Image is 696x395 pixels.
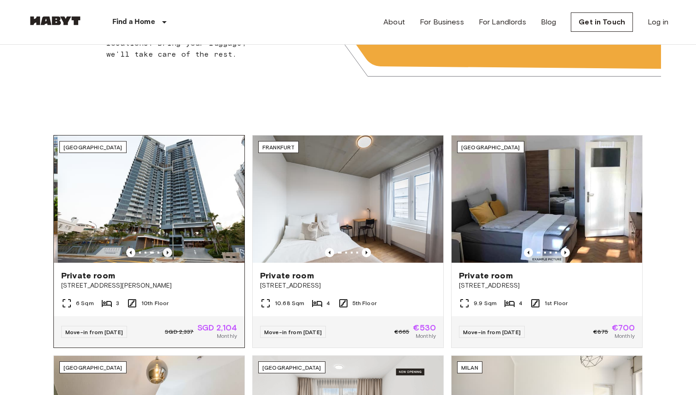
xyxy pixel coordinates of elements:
span: €530 [413,324,436,332]
span: 9.9 Sqm [474,299,497,307]
button: Previous image [524,248,533,257]
span: 10th Floor [141,299,169,307]
span: [STREET_ADDRESS] [459,281,635,290]
span: 10.68 Sqm [275,299,304,307]
button: Previous image [163,248,172,257]
span: 5th Floor [353,299,377,307]
img: Marketing picture of unit DE-02-025-001-04HF [452,136,642,263]
span: Frankfurt [262,144,295,151]
span: Move-in from [DATE] [463,329,521,336]
img: Habyt [28,16,83,25]
a: Log in [648,17,668,28]
span: Move-in from [DATE] [65,329,123,336]
a: Marketing picture of unit DE-04-037-026-03QPrevious imagePrevious imageFrankfurtPrivate room[STRE... [252,135,444,348]
p: Find a Home [112,17,155,28]
img: Marketing picture of unit SG-01-116-001-02 [58,136,248,263]
span: Private room [260,270,314,281]
a: Blog [541,17,557,28]
img: Marketing picture of unit DE-04-037-026-03Q [253,136,443,263]
button: Previous image [325,248,334,257]
a: For Business [420,17,464,28]
span: [GEOGRAPHIC_DATA] [262,364,321,371]
span: 3 [116,299,119,307]
span: [GEOGRAPHIC_DATA] [64,364,122,371]
a: Marketing picture of unit DE-02-025-001-04HFPrevious imagePrevious image[GEOGRAPHIC_DATA]Private ... [451,135,643,348]
a: For Landlords [479,17,526,28]
a: About [383,17,405,28]
span: 4 [326,299,330,307]
span: Milan [461,364,478,371]
span: €700 [612,324,635,332]
a: Previous imagePrevious image[GEOGRAPHIC_DATA]Private room[STREET_ADDRESS][PERSON_NAME]6 Sqm310th ... [53,135,245,348]
span: €665 [394,328,410,336]
span: Private room [459,270,513,281]
span: €875 [593,328,609,336]
span: [STREET_ADDRESS] [260,281,436,290]
span: [GEOGRAPHIC_DATA] [64,144,122,151]
span: Move-in from [DATE] [264,329,322,336]
span: [GEOGRAPHIC_DATA] [461,144,520,151]
span: [STREET_ADDRESS][PERSON_NAME] [61,281,237,290]
span: SGD 2,104 [197,324,237,332]
span: Private room [61,270,115,281]
button: Previous image [561,248,570,257]
span: 6 Sqm [76,299,94,307]
span: SGD 2,337 [165,328,193,336]
button: Previous image [362,248,371,257]
button: Previous image [126,248,135,257]
span: 4 [519,299,522,307]
span: Monthly [615,332,635,340]
span: Monthly [217,332,237,340]
a: Get in Touch [571,12,633,32]
span: Monthly [416,332,436,340]
span: 1st Floor [545,299,568,307]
